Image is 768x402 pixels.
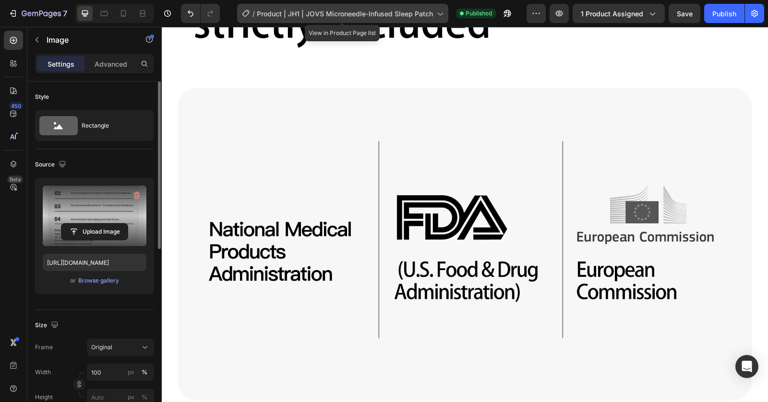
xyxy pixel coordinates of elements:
label: Frame [35,343,53,352]
span: or [70,275,76,286]
div: % [142,393,147,402]
span: 1 product assigned [581,9,643,19]
p: Image [47,34,128,46]
div: Open Intercom Messenger [735,355,758,378]
button: px [139,367,150,378]
div: Source [35,158,68,171]
p: Settings [48,59,74,69]
p: 7 [63,8,67,19]
div: Size [35,319,60,332]
button: Publish [704,4,744,23]
button: Original [87,339,154,356]
div: Publish [712,9,736,19]
input: https://example.com/image.jpg [43,254,146,271]
span: Published [466,9,492,18]
span: Save [677,10,693,18]
button: 1 product assigned [573,4,665,23]
div: Rectangle [82,115,140,137]
p: Advanced [95,59,127,69]
span: Product | JH1 | JOVS Microneedle-Infused Sleep Patch [257,9,433,19]
div: % [142,368,147,377]
div: px [128,368,134,377]
span: Original [91,343,112,352]
span: / [252,9,255,19]
label: Width [35,368,51,377]
div: px [128,393,134,402]
input: px% [87,364,154,381]
button: Browse gallery [78,276,120,285]
iframe: Design area [162,27,768,402]
button: Upload Image [61,223,128,240]
button: 7 [4,4,72,23]
div: 450 [9,102,23,110]
label: Height [35,393,53,402]
button: Save [669,4,700,23]
div: Beta [7,176,23,183]
div: Style [35,93,49,101]
div: Undo/Redo [181,4,220,23]
button: % [125,367,137,378]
